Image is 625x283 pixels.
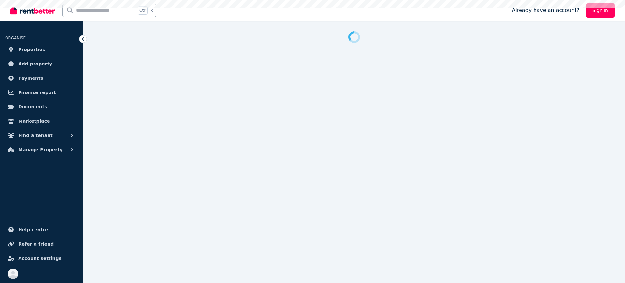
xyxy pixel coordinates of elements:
[5,43,78,56] a: Properties
[5,223,78,236] a: Help centre
[5,237,78,250] a: Refer a friend
[138,6,148,15] span: Ctrl
[5,72,78,85] a: Payments
[5,36,26,40] span: ORGANISE
[512,7,579,14] span: Already have an account?
[10,6,55,15] img: RentBetter
[5,86,78,99] a: Finance report
[18,254,62,262] span: Account settings
[5,57,78,70] a: Add property
[18,117,50,125] span: Marketplace
[5,129,78,142] button: Find a tenant
[18,132,53,139] span: Find a tenant
[18,89,56,96] span: Finance report
[586,3,615,18] a: Sign In
[5,143,78,156] button: Manage Property
[18,240,54,248] span: Refer a friend
[5,115,78,128] a: Marketplace
[18,226,48,233] span: Help centre
[18,46,45,53] span: Properties
[150,8,153,13] span: k
[5,100,78,113] a: Documents
[18,74,43,82] span: Payments
[18,103,47,111] span: Documents
[18,146,62,154] span: Manage Property
[18,60,52,68] span: Add property
[5,252,78,265] a: Account settings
